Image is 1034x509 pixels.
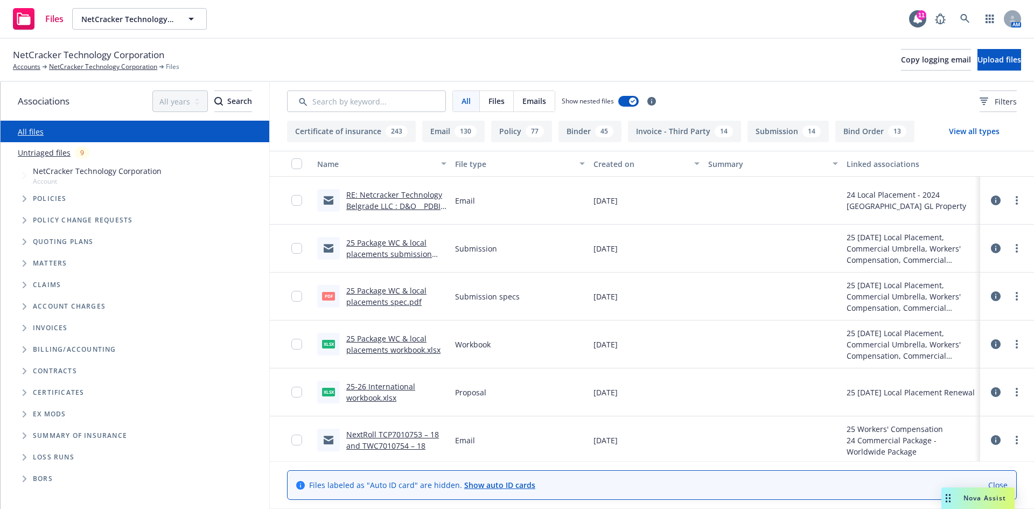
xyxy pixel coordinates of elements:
svg: Search [214,97,223,106]
a: RE: Netcracker Technology Belgrade LLC : D&O _ PDBI & GL update expiring date [DATE] [346,190,442,234]
div: 25 [DATE] Local Placement, Commercial Umbrella, Workers' Compensation, Commercial Package Renewal [847,280,976,313]
span: xlsx [322,340,335,348]
div: 130 [455,125,477,137]
input: Search by keyword... [287,90,446,112]
button: Nova Assist [941,487,1015,509]
div: Drag to move [941,487,955,509]
button: Filters [980,90,1017,112]
div: Created on [593,158,688,170]
span: Files [488,95,505,107]
span: Show nested files [562,96,614,106]
button: Summary [704,151,842,177]
a: Show auto ID cards [464,480,535,490]
a: 25-26 International workbook.xlsx [346,381,415,403]
span: [DATE] [593,435,618,446]
div: Tree Example [1,163,269,339]
a: NextRoll TCP7010753 – 18 and TWC7010754 – 18 [346,429,439,451]
span: Files [166,62,179,72]
span: Submission specs [455,291,520,302]
div: Search [214,91,252,111]
div: Name [317,158,435,170]
button: Name [313,151,451,177]
span: Submission [455,243,497,254]
input: Select all [291,158,302,169]
a: Files [9,4,68,34]
div: Summary [708,158,826,170]
span: NetCracker Technology Corporation [81,13,174,25]
div: 77 [526,125,544,137]
div: 25 [DATE] Local Placement, Commercial Umbrella, Workers' Compensation, Commercial Package Renewal [847,232,976,266]
a: Untriaged files [18,147,71,158]
span: Email [455,195,475,206]
a: 25 Package WC & local placements workbook.xlsx [346,333,441,355]
span: [DATE] [593,339,618,350]
a: more [1010,194,1023,207]
span: NetCracker Technology Corporation [33,165,162,177]
span: Certificates [33,389,84,396]
input: Toggle Row Selected [291,291,302,302]
button: Certificate of insurance [287,121,416,142]
input: Toggle Row Selected [291,435,302,445]
button: Submission [747,121,829,142]
span: Email [455,435,475,446]
a: more [1010,290,1023,303]
button: View all types [932,121,1017,142]
span: [DATE] [593,243,618,254]
span: Claims [33,282,61,288]
div: Linked associations [847,158,976,170]
span: Quoting plans [33,239,94,245]
span: Files [45,15,64,23]
span: [DATE] [593,195,618,206]
div: 25 [DATE] Local Placement Renewal [847,387,975,398]
span: Associations [18,94,69,108]
button: Created on [589,151,704,177]
button: Copy logging email [901,49,971,71]
span: BORs [33,476,53,482]
span: Nova Assist [963,493,1006,503]
div: File type [455,158,572,170]
span: Contracts [33,368,77,374]
div: 13 [888,125,906,137]
button: Email [422,121,485,142]
span: Files labeled as "Auto ID card" are hidden. [309,479,535,491]
span: Policy change requests [33,217,132,224]
div: Folder Tree Example [1,339,269,490]
input: Toggle Row Selected [291,387,302,398]
input: Toggle Row Selected [291,339,302,350]
span: Workbook [455,339,491,350]
button: NetCracker Technology Corporation [72,8,207,30]
input: Toggle Row Selected [291,243,302,254]
span: Emails [522,95,546,107]
a: more [1010,242,1023,255]
a: Search [954,8,976,30]
span: Ex Mods [33,411,66,417]
input: Toggle Row Selected [291,195,302,206]
button: Linked associations [842,151,980,177]
a: All files [18,127,44,137]
button: Bind Order [835,121,914,142]
div: 45 [595,125,613,137]
a: Switch app [979,8,1001,30]
a: more [1010,386,1023,399]
span: Invoices [33,325,68,331]
span: Summary of insurance [33,433,127,439]
span: [DATE] [593,387,618,398]
div: 14 [715,125,733,137]
div: 14 [802,125,821,137]
button: File type [451,151,589,177]
div: 24 Local Placement - 2024 [GEOGRAPHIC_DATA] GL Property [847,189,976,212]
span: pdf [322,292,335,300]
div: 25 [DATE] Local Placement, Commercial Umbrella, Workers' Compensation, Commercial Package Renewal [847,327,976,361]
button: Binder [558,121,621,142]
a: Accounts [13,62,40,72]
div: 243 [386,125,408,137]
span: Upload files [977,54,1021,65]
span: Filters [980,96,1017,107]
span: Matters [33,260,67,267]
span: All [462,95,471,107]
div: 24 Commercial Package - Worldwide Package [847,435,976,457]
span: Policies [33,196,67,202]
span: Proposal [455,387,486,398]
span: Filters [995,96,1017,107]
a: Close [988,479,1008,491]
